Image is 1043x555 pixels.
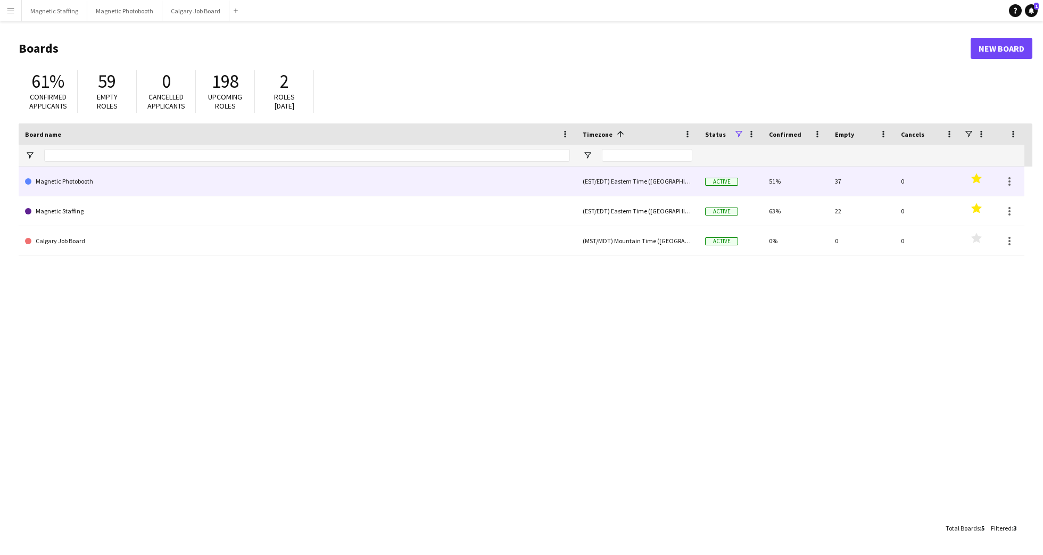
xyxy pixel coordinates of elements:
div: : [946,518,984,539]
span: 2 [280,70,289,93]
a: New Board [971,38,1032,59]
div: (EST/EDT) Eastern Time ([GEOGRAPHIC_DATA] & [GEOGRAPHIC_DATA]) [576,167,699,196]
span: Empty [835,130,854,138]
input: Timezone Filter Input [602,149,692,162]
span: Active [705,178,738,186]
span: 59 [98,70,116,93]
div: 0 [895,196,961,226]
button: Calgary Job Board [162,1,229,21]
div: : [991,518,1016,539]
span: 61% [31,70,64,93]
div: 0 [895,226,961,255]
a: Magnetic Photobooth [25,167,570,196]
span: 198 [212,70,239,93]
input: Board name Filter Input [44,149,570,162]
div: (MST/MDT) Mountain Time ([GEOGRAPHIC_DATA] & [GEOGRAPHIC_DATA]) [576,226,699,255]
span: Total Boards [946,524,980,532]
div: (EST/EDT) Eastern Time ([GEOGRAPHIC_DATA] & [GEOGRAPHIC_DATA]) [576,196,699,226]
button: Open Filter Menu [583,151,592,160]
a: Magnetic Staffing [25,196,570,226]
span: Roles [DATE] [274,92,295,111]
span: Cancels [901,130,924,138]
span: Filtered [991,524,1012,532]
div: 37 [829,167,895,196]
h1: Boards [19,40,971,56]
div: 63% [763,196,829,226]
span: Upcoming roles [208,92,242,111]
button: Magnetic Staffing [22,1,87,21]
span: 0 [162,70,171,93]
span: 5 [981,524,984,532]
button: Magnetic Photobooth [87,1,162,21]
span: Status [705,130,726,138]
span: Active [705,208,738,216]
button: Open Filter Menu [25,151,35,160]
div: 51% [763,167,829,196]
span: Cancelled applicants [147,92,185,111]
span: 3 [1013,524,1016,532]
span: Empty roles [97,92,118,111]
a: 1 [1025,4,1038,17]
div: 0% [763,226,829,255]
div: 0 [829,226,895,255]
a: Calgary Job Board [25,226,570,256]
div: 0 [895,167,961,196]
span: Board name [25,130,61,138]
span: Confirmed [769,130,801,138]
span: Active [705,237,738,245]
span: 1 [1034,3,1039,10]
span: Timezone [583,130,612,138]
span: Confirmed applicants [29,92,67,111]
div: 22 [829,196,895,226]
